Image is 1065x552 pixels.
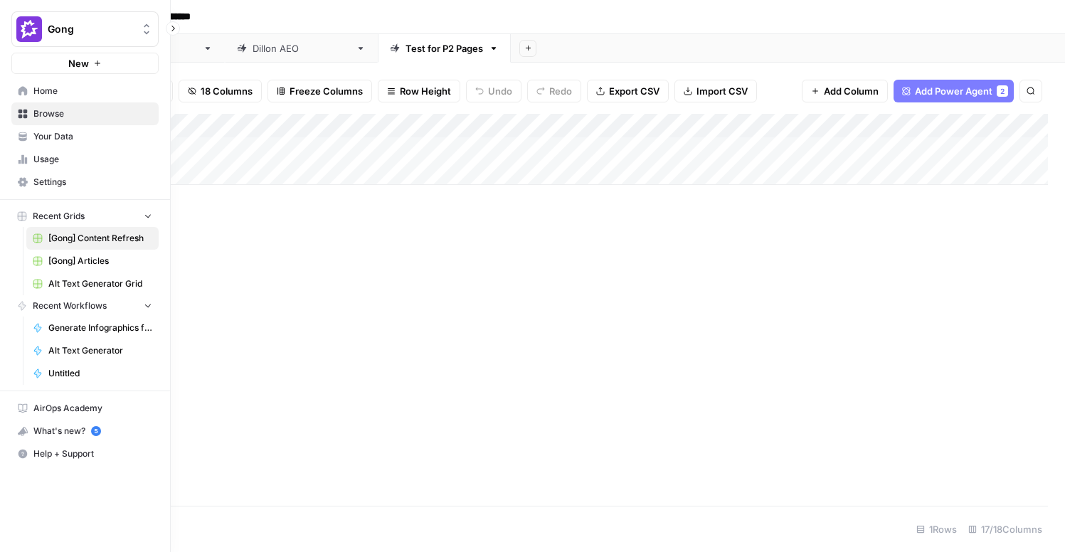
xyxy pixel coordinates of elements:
[11,11,159,47] button: Workspace: Gong
[33,210,85,223] span: Recent Grids
[179,80,262,102] button: 18 Columns
[466,80,521,102] button: Undo
[11,420,159,442] button: What's new? 5
[201,84,253,98] span: 18 Columns
[378,80,460,102] button: Row Height
[225,34,378,63] a: [PERSON_NAME] AEO
[915,84,992,98] span: Add Power Agent
[911,518,963,541] div: 1 Rows
[253,41,350,55] div: [PERSON_NAME] AEO
[527,80,581,102] button: Redo
[267,80,372,102] button: Freeze Columns
[609,84,659,98] span: Export CSV
[68,56,89,70] span: New
[33,85,152,97] span: Home
[48,22,134,36] span: Gong
[997,85,1008,97] div: 2
[406,41,483,55] div: Test for P2 Pages
[824,84,879,98] span: Add Column
[26,227,159,250] a: [Gong] Content Refresh
[26,272,159,295] a: Alt Text Generator Grid
[48,277,152,290] span: Alt Text Generator Grid
[11,148,159,171] a: Usage
[48,367,152,380] span: Untitled
[488,84,512,98] span: Undo
[12,420,158,442] div: What's new?
[11,53,159,74] button: New
[33,107,152,120] span: Browse
[33,130,152,143] span: Your Data
[91,426,101,436] a: 5
[587,80,669,102] button: Export CSV
[48,322,152,334] span: Generate Infographics for Article
[378,34,511,63] a: Test for P2 Pages
[48,255,152,267] span: [Gong] Articles
[11,125,159,148] a: Your Data
[11,206,159,227] button: Recent Grids
[696,84,748,98] span: Import CSV
[94,428,97,435] text: 5
[33,153,152,166] span: Usage
[26,339,159,362] a: Alt Text Generator
[674,80,757,102] button: Import CSV
[11,171,159,193] a: Settings
[48,344,152,357] span: Alt Text Generator
[11,397,159,420] a: AirOps Academy
[11,442,159,465] button: Help + Support
[33,447,152,460] span: Help + Support
[1000,85,1005,97] span: 2
[11,80,159,102] a: Home
[802,80,888,102] button: Add Column
[963,518,1048,541] div: 17/18 Columns
[48,232,152,245] span: [Gong] Content Refresh
[26,250,159,272] a: [Gong] Articles
[33,176,152,189] span: Settings
[33,402,152,415] span: AirOps Academy
[894,80,1014,102] button: Add Power Agent2
[11,295,159,317] button: Recent Workflows
[549,84,572,98] span: Redo
[26,317,159,339] a: Generate Infographics for Article
[290,84,363,98] span: Freeze Columns
[400,84,451,98] span: Row Height
[26,362,159,385] a: Untitled
[11,102,159,125] a: Browse
[16,16,42,42] img: Gong Logo
[33,299,107,312] span: Recent Workflows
